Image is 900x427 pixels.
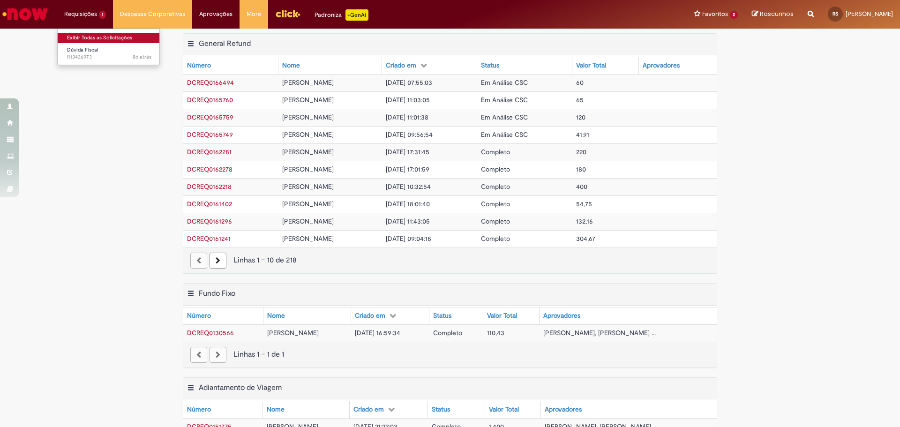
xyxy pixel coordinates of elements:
[187,113,233,121] a: Abrir Registro: DCREQ0165759
[133,53,151,60] time: 21/08/2025 15:23:39
[576,96,584,104] span: 65
[187,78,234,87] a: Abrir Registro: DCREQ0166494
[282,148,334,156] span: [PERSON_NAME]
[487,329,504,337] span: 110,43
[187,217,232,225] span: DCREQ0161296
[99,11,106,19] span: 1
[487,311,517,321] div: Valor Total
[187,217,232,225] a: Abrir Registro: DCREQ0161296
[481,234,510,243] span: Completo
[187,148,232,156] span: DCREQ0162281
[64,9,97,19] span: Requisições
[187,113,233,121] span: DCREQ0165759
[481,96,528,104] span: Em Análise CSC
[702,9,728,19] span: Favoritos
[282,113,334,121] span: [PERSON_NAME]
[210,253,226,269] a: Próxima página
[576,182,587,191] span: 400
[386,130,433,139] span: [DATE] 09:56:54
[187,200,232,208] span: DCREQ0161402
[386,182,431,191] span: [DATE] 10:32:54
[57,28,160,65] ul: Requisições
[282,200,334,208] span: [PERSON_NAME]
[247,9,261,19] span: More
[576,165,586,173] span: 180
[282,130,334,139] span: [PERSON_NAME]
[345,9,368,21] p: +GenAi
[481,165,510,173] span: Completo
[282,78,334,87] span: [PERSON_NAME]
[576,78,584,87] span: 60
[282,96,334,104] span: [PERSON_NAME]
[481,130,528,139] span: Em Análise CSC
[489,405,519,414] div: Valor Total
[576,200,592,208] span: 54,75
[133,53,151,60] span: 8d atrás
[187,96,233,104] a: Abrir Registro: DCREQ0165760
[187,234,231,243] span: DCREQ0161241
[481,113,528,121] span: Em Análise CSC
[187,383,195,395] button: Adiantamento de Viagem Menu de contexto
[576,234,595,243] span: 304,67
[67,46,98,53] span: Dúvida Fiscal
[353,405,384,414] div: Criado em
[386,200,430,208] span: [DATE] 18:01:40
[187,311,211,321] div: Número
[481,78,528,87] span: Em Análise CSC
[58,45,161,62] a: Aberto R13436973 : Dúvida Fiscal
[183,247,717,273] nav: paginação
[187,130,233,139] a: Abrir Registro: DCREQ0165749
[386,165,429,173] span: [DATE] 17:01:59
[187,329,234,337] a: Abrir Registro: DCREQ0130566
[187,405,211,414] div: Número
[643,61,680,70] div: Aprovadores
[187,329,234,337] span: DCREQ0130566
[282,217,334,225] span: [PERSON_NAME]
[187,165,232,173] span: DCREQ0162278
[190,255,710,266] div: Linhas 1 − 10 de 218
[760,9,794,18] span: Rascunhos
[187,130,233,139] span: DCREQ0165749
[67,53,151,61] span: R13436973
[187,182,232,191] span: DCREQ0162218
[543,329,656,337] span: [PERSON_NAME], [PERSON_NAME] ...
[199,9,232,19] span: Aprovações
[187,234,231,243] a: Abrir Registro: DCREQ0161241
[120,9,185,19] span: Despesas Corporativas
[282,182,334,191] span: [PERSON_NAME]
[190,349,710,360] div: Linhas 1 − 1 de 1
[355,311,385,321] div: Criado em
[543,311,580,321] div: Aprovadores
[187,61,211,70] div: Número
[386,113,428,121] span: [DATE] 11:01:38
[187,78,234,87] span: DCREQ0166494
[846,10,893,18] span: [PERSON_NAME]
[386,61,416,70] div: Criado em
[187,289,195,301] button: Fundo Fixo Menu de contexto
[187,148,232,156] a: Abrir Registro: DCREQ0162281
[576,61,606,70] div: Valor Total
[386,78,432,87] span: [DATE] 07:55:03
[1,5,49,23] img: ServiceNow
[386,96,430,104] span: [DATE] 11:03:05
[187,39,195,51] button: General Refund Menu de contexto
[576,113,585,121] span: 120
[752,10,794,19] a: Rascunhos
[481,61,499,70] div: Status
[199,39,251,48] h2: General Refund
[282,165,334,173] span: [PERSON_NAME]
[267,405,285,414] div: Nome
[576,130,589,139] span: 41,91
[282,61,300,70] div: Nome
[432,405,450,414] div: Status
[481,182,510,191] span: Completo
[187,165,232,173] a: Abrir Registro: DCREQ0162278
[481,200,510,208] span: Completo
[315,9,368,21] div: Padroniza
[282,234,334,243] span: [PERSON_NAME]
[355,329,400,337] span: [DATE] 16:59:34
[58,33,161,43] a: Exibir Todas as Solicitações
[187,182,232,191] a: Abrir Registro: DCREQ0162218
[386,217,430,225] span: [DATE] 11:43:05
[199,383,282,392] h2: Adiantamento de Viagem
